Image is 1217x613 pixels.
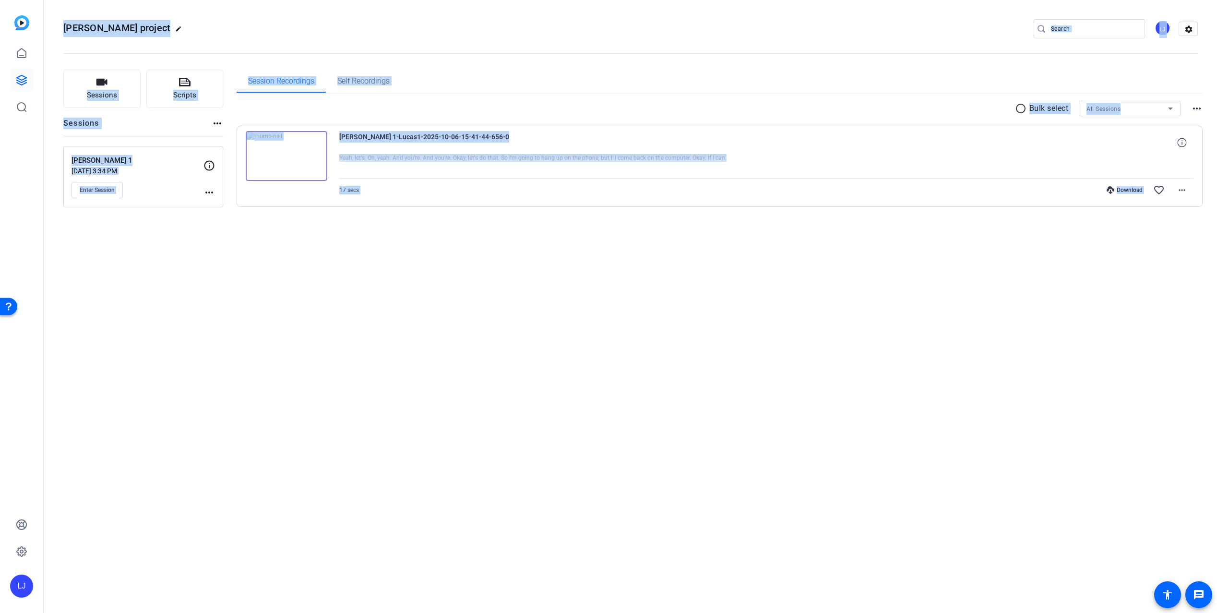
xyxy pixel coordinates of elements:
[63,70,141,108] button: Sessions
[203,187,215,198] mat-icon: more_horiz
[1051,23,1137,35] input: Search
[337,77,390,85] span: Self Recordings
[1153,184,1165,196] mat-icon: favorite_border
[246,131,327,181] img: thumb-nail
[63,118,99,136] h2: Sessions
[1191,103,1203,114] mat-icon: more_horiz
[80,186,115,194] span: Enter Session
[1179,22,1198,36] mat-icon: settings
[10,575,33,598] div: LJ
[1162,589,1173,601] mat-icon: accessibility
[1029,103,1069,114] p: Bulk select
[175,25,187,37] mat-icon: edit
[14,15,29,30] img: blue-gradient.svg
[339,131,517,154] span: [PERSON_NAME] 1-Lucas1-2025-10-06-15-41-44-656-0
[72,155,203,166] p: [PERSON_NAME] 1
[1176,184,1188,196] mat-icon: more_horiz
[1086,106,1121,112] span: All Sessions
[248,77,314,85] span: Session Recordings
[339,187,359,193] span: 17 secs
[87,90,117,101] span: Sessions
[146,70,224,108] button: Scripts
[1015,103,1029,114] mat-icon: radio_button_unchecked
[72,167,203,175] p: [DATE] 3:34 PM
[63,22,170,34] span: [PERSON_NAME] project
[1102,186,1147,194] div: Download
[173,90,196,101] span: Scripts
[1155,20,1170,36] div: LJ
[1193,589,1205,601] mat-icon: message
[1155,20,1171,37] ngx-avatar: Luis Juarez
[212,118,223,129] mat-icon: more_horiz
[72,182,123,198] button: Enter Session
